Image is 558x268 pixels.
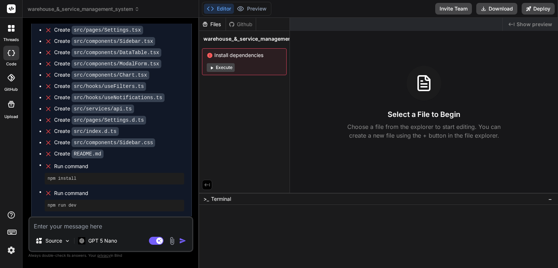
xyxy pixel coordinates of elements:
[72,150,104,158] code: README.md
[54,190,184,197] span: Run command
[211,195,231,203] span: Terminal
[4,86,18,93] label: GitHub
[6,61,16,67] label: code
[54,60,161,68] div: Create
[72,26,143,34] code: src/pages/Settings.tsx
[548,195,552,203] span: −
[203,35,314,42] span: warehouse_&_service_management_system
[54,26,143,34] div: Create
[48,176,181,182] pre: npm install
[54,116,146,124] div: Create
[168,237,176,245] img: attachment
[45,237,62,244] p: Source
[64,238,70,244] img: Pick Models
[226,21,256,28] div: Github
[78,237,85,244] img: GPT 5 Nano
[72,105,134,113] code: src/services/api.ts
[207,52,282,59] span: Install dependencies
[48,203,181,208] pre: npm run dev
[3,37,19,43] label: threads
[88,237,117,244] p: GPT 5 Nano
[547,193,554,205] button: −
[72,37,155,46] code: src/components/Sidebar.tsx
[54,150,104,158] div: Create
[54,139,155,146] div: Create
[435,3,472,15] button: Invite Team
[72,71,149,80] code: src/components/Chart.tsx
[54,37,155,45] div: Create
[97,253,110,257] span: privacy
[72,127,119,136] code: src/index.d.ts
[199,21,226,28] div: Files
[234,4,270,14] button: Preview
[72,93,165,102] code: src/hooks/useNotifications.ts
[72,82,146,91] code: src/hooks/useFilters.ts
[54,163,184,170] span: Run command
[54,94,165,101] div: Create
[54,127,119,135] div: Create
[28,252,193,259] p: Always double-check its answers. Your in Bind
[476,3,517,15] button: Download
[203,195,209,203] span: >_
[72,116,146,125] code: src/pages/Settings.d.ts
[54,49,161,56] div: Create
[72,60,161,68] code: src/components/ModalForm.tsx
[207,63,235,72] button: Execute
[4,114,18,120] label: Upload
[517,21,552,28] span: Show preview
[54,82,146,90] div: Create
[343,122,505,140] p: Choose a file from the explorer to start editing. You can create a new file using the + button in...
[72,138,155,147] code: src/components/Sidebar.css
[388,109,460,119] h3: Select a File to Begin
[5,244,17,256] img: settings
[522,3,555,15] button: Deploy
[28,5,139,13] span: warehouse_&_service_management_system
[179,237,186,244] img: icon
[54,105,134,113] div: Create
[54,71,149,79] div: Create
[72,48,161,57] code: src/components/DataTable.tsx
[204,4,234,14] button: Editor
